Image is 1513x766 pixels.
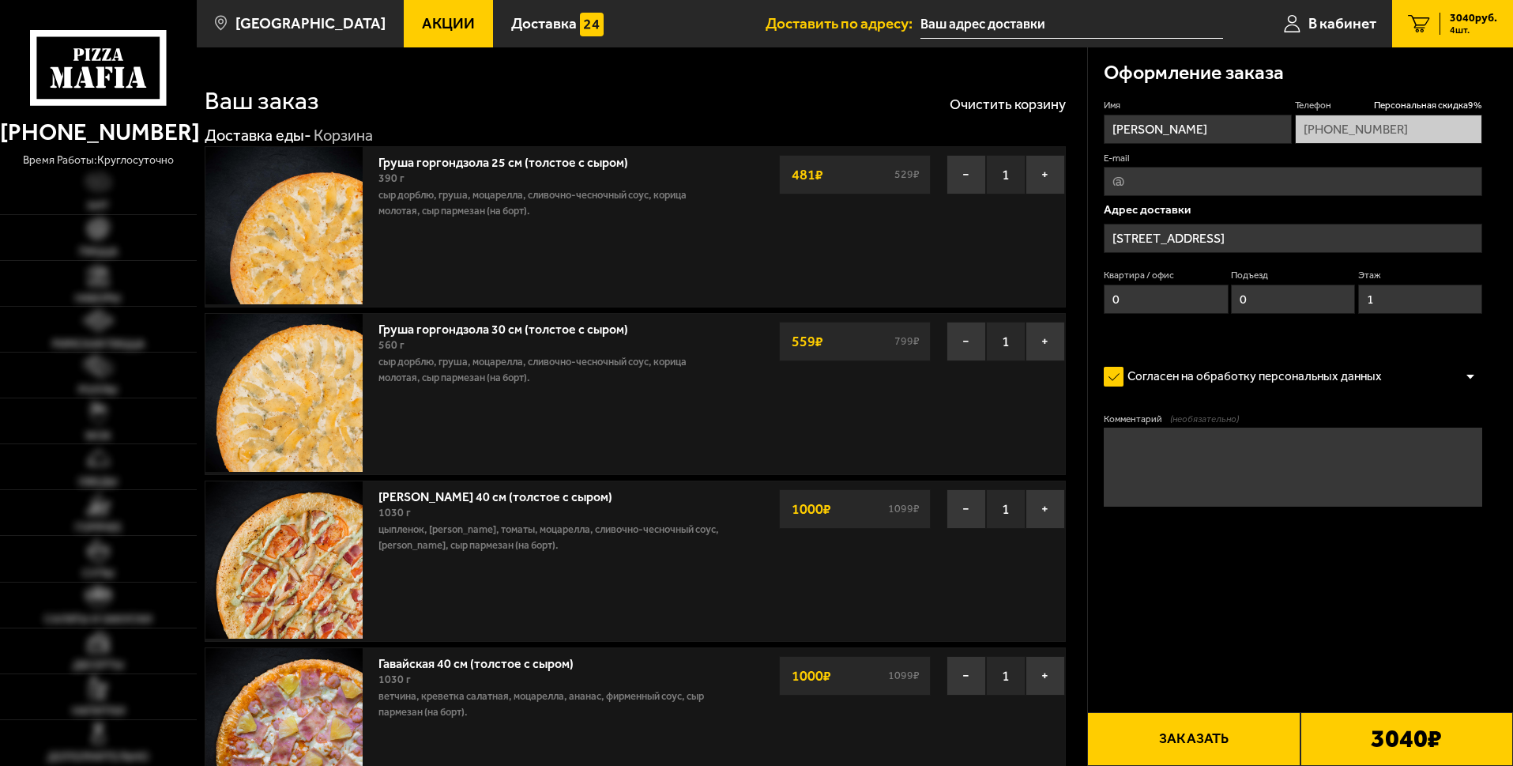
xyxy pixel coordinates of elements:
span: Хит [87,200,109,212]
span: Обеды [78,476,118,488]
input: Имя [1104,115,1291,144]
span: 1 [986,322,1026,361]
span: Пицца [79,246,118,258]
span: Римская пицца [52,338,145,350]
button: Очистить корзину [950,97,1066,111]
span: Доставить по адресу: [766,16,920,31]
label: Квартира / офис [1104,269,1228,282]
p: сыр дорблю, груша, моцарелла, сливочно-чесночный соус, корица молотая, сыр пармезан (на борт). [378,187,729,219]
button: − [947,656,986,696]
a: Доставка еды- [205,126,311,145]
p: цыпленок, [PERSON_NAME], томаты, моцарелла, сливочно-чесночный соус, [PERSON_NAME], сыр пармезан ... [378,522,729,553]
p: сыр дорблю, груша, моцарелла, сливочно-чесночный соус, корица молотая, сыр пармезан (на борт). [378,354,729,386]
strong: 1000 ₽ [788,494,835,524]
span: 1030 г [378,673,411,686]
span: 560 г [378,338,405,352]
span: 4 шт. [1450,25,1497,35]
strong: 1000 ₽ [788,661,835,691]
span: (необязательно) [1170,413,1239,426]
label: E-mail [1104,152,1482,165]
s: 1099 ₽ [886,504,922,515]
span: В кабинет [1308,16,1376,31]
input: +7 ( [1295,115,1482,144]
span: Персональная скидка 9 % [1374,99,1482,112]
span: 3040 руб. [1450,13,1497,24]
label: Этаж [1358,269,1482,282]
button: Заказать [1087,712,1300,766]
span: 1030 г [378,506,411,519]
span: WOK [85,430,111,442]
button: + [1026,322,1065,361]
a: Груша горгондзола 25 см (толстое с сыром) [378,150,644,170]
input: @ [1104,167,1482,196]
p: Адрес доставки [1104,204,1482,216]
label: Комментарий [1104,413,1482,426]
label: Подъезд [1231,269,1355,282]
s: 1099 ₽ [886,670,922,681]
button: + [1026,656,1065,696]
img: 15daf4d41897b9f0e9f617042186c801.svg [580,13,604,36]
span: 1 [986,489,1026,529]
span: [GEOGRAPHIC_DATA] [235,16,386,31]
input: Ваш адрес доставки [920,9,1223,39]
button: + [1026,489,1065,529]
span: Десерты [73,659,124,671]
label: Имя [1104,99,1291,112]
p: ветчина, креветка салатная, моцарелла, ананас, фирменный соус, сыр пармезан (на борт). [378,689,729,720]
span: 1 [986,656,1026,696]
span: Роллы [78,384,118,396]
span: Акции [422,16,475,31]
span: 390 г [378,172,405,185]
span: Дополнительно [47,751,149,763]
a: Груша горгондзола 30 см (толстое с сыром) [378,317,644,337]
span: Наборы [75,292,121,304]
span: Напитки [72,705,125,717]
button: − [947,489,986,529]
s: 799 ₽ [892,336,922,347]
h1: Ваш заказ [205,89,319,114]
span: Горячее [75,522,122,534]
span: Супы [82,568,115,579]
span: Двинская улица, 23 [920,9,1223,39]
s: 529 ₽ [892,169,922,180]
b: 3040 ₽ [1371,726,1442,752]
div: Корзина [314,126,373,146]
button: + [1026,155,1065,194]
span: Салаты и закуски [44,613,152,625]
h3: Оформление заказа [1104,63,1284,83]
span: Доставка [511,16,577,31]
label: Согласен на обработку персональных данных [1104,361,1398,393]
strong: 481 ₽ [788,160,827,190]
strong: 559 ₽ [788,326,827,357]
label: Телефон [1295,99,1482,112]
a: [PERSON_NAME] 40 см (толстое с сыром) [378,485,628,504]
button: − [947,155,986,194]
a: Гавайская 40 см (толстое с сыром) [378,651,589,671]
span: 1 [986,155,1026,194]
button: − [947,322,986,361]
